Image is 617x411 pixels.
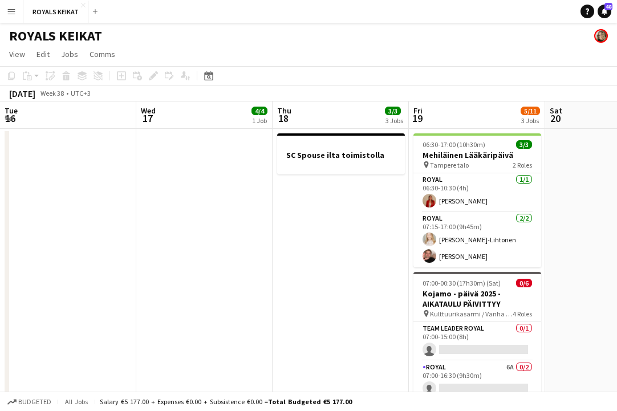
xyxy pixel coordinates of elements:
span: All jobs [63,397,90,406]
span: 19 [412,112,423,125]
app-card-role: Team Leader Royal0/107:00-15:00 (8h) [413,322,541,361]
span: Week 38 [38,89,66,97]
button: Budgeted [6,396,53,408]
span: 2 Roles [513,161,532,169]
div: UTC+3 [71,89,91,97]
span: 4/4 [251,107,267,115]
span: 07:00-00:30 (17h30m) (Sat) [423,279,501,287]
span: 3/3 [516,140,532,149]
span: 16 [3,112,18,125]
app-card-role: Royal2/207:15-17:00 (9h45m)[PERSON_NAME]-Lihtonen[PERSON_NAME] [413,212,541,267]
span: Fri [413,105,423,116]
h1: ROYALS KEIKAT [9,27,102,44]
span: Jobs [61,49,78,59]
span: Comms [90,49,115,59]
span: 5/11 [521,107,540,115]
span: 3/3 [385,107,401,115]
span: View [9,49,25,59]
app-job-card: SC Spouse ilta toimistolla [277,133,405,174]
span: 48 [604,3,612,10]
span: Wed [141,105,156,116]
div: 1 Job [252,116,267,125]
app-user-avatar: Pauliina Aalto [594,29,608,43]
div: [DATE] [9,88,35,99]
span: Tampere talo [430,161,469,169]
span: 18 [275,112,291,125]
a: View [5,47,30,62]
span: Thu [277,105,291,116]
a: 48 [598,5,611,18]
app-job-card: 06:30-17:00 (10h30m)3/3Mehiläinen Lääkäripäivä Tampere talo2 RolesRoyal1/106:30-10:30 (4h)[PERSON... [413,133,541,267]
span: Total Budgeted €5 177.00 [268,397,352,406]
app-card-role: Royal1/106:30-10:30 (4h)[PERSON_NAME] [413,173,541,212]
button: ROYALS KEIKAT [23,1,88,23]
a: Comms [85,47,120,62]
span: 20 [548,112,562,125]
h3: SC Spouse ilta toimistolla [277,150,405,160]
span: Sat [550,105,562,116]
span: 17 [139,112,156,125]
a: Edit [32,47,54,62]
span: 4 Roles [513,310,532,318]
span: Kulttuurikasarmi / Vanha Ylioppilastalo [430,310,513,318]
div: Salary €5 177.00 + Expenses €0.00 + Subsistence €0.00 = [100,397,352,406]
span: 06:30-17:00 (10h30m) [423,140,485,149]
span: Tue [5,105,18,116]
span: Budgeted [18,398,51,406]
h3: Mehiläinen Lääkäripäivä [413,150,541,160]
div: 3 Jobs [385,116,403,125]
h3: Kojamo - päivä 2025 - AIKATAULU PÄIVITTYY [413,288,541,309]
a: Jobs [56,47,83,62]
span: Edit [36,49,50,59]
span: 0/6 [516,279,532,287]
div: 3 Jobs [521,116,539,125]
